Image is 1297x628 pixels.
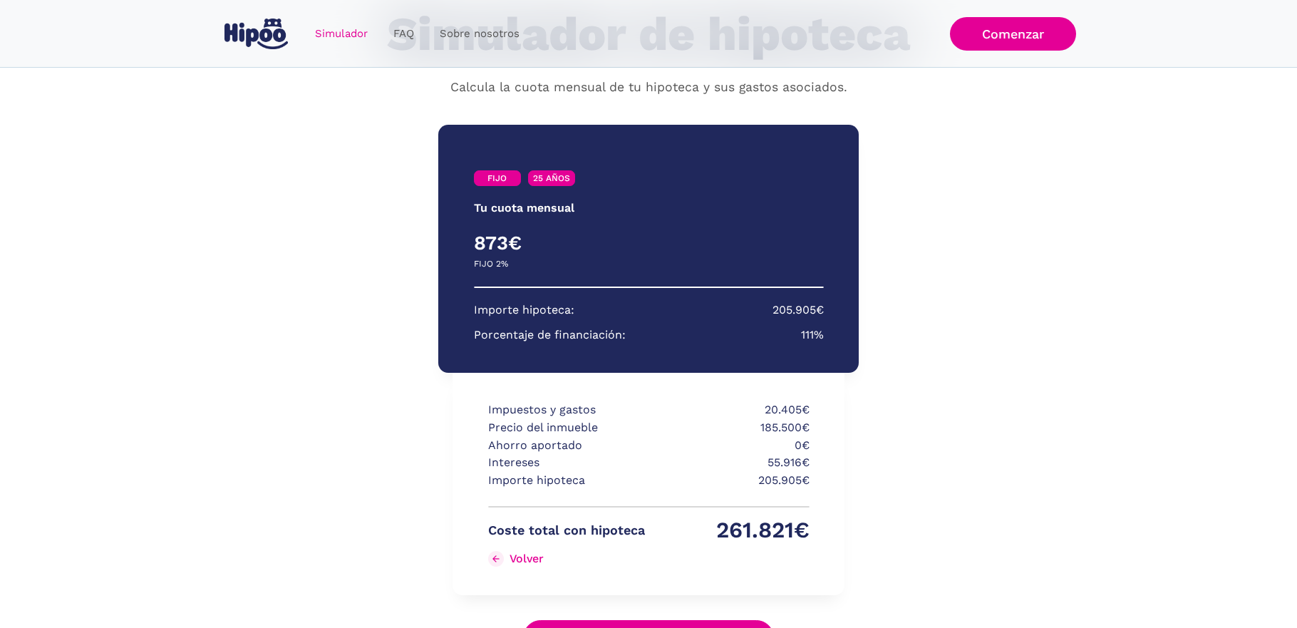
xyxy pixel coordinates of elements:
[302,20,381,48] a: Simulador
[653,522,810,540] p: 261.821€
[221,13,291,55] a: home
[40,23,70,34] div: v 4.0.25
[474,255,508,273] p: FIJO 2%
[59,83,71,94] img: tab_domain_overview_orange.svg
[488,454,645,472] p: Intereses
[653,419,810,437] p: 185.500€
[488,419,645,437] p: Precio del inmueble
[427,20,532,48] a: Sobre nosotros
[152,83,163,94] img: tab_keywords_by_traffic_grey.svg
[450,78,847,97] p: Calcula la cuota mensual de tu hipoteca y sus gastos asociados.
[801,326,824,344] p: 111%
[653,437,810,455] p: 0€
[474,326,626,344] p: Porcentaje de financiación:
[488,472,645,490] p: Importe hipoteca
[474,302,574,319] p: Importe hipoteca:
[488,437,645,455] p: Ahorro aportado
[488,547,645,570] a: Volver
[75,84,109,93] div: Dominio
[474,231,649,255] h4: 873€
[23,37,34,48] img: website_grey.svg
[488,522,645,540] p: Coste total con hipoteca
[474,200,574,217] p: Tu cuota mensual
[950,17,1076,51] a: Comenzar
[37,37,160,48] div: Dominio: [DOMAIN_NAME]
[528,170,575,186] a: 25 AÑOS
[381,20,427,48] a: FAQ
[510,552,544,565] div: Volver
[23,23,34,34] img: logo_orange.svg
[772,302,824,319] p: 205.905€
[653,401,810,419] p: 20.405€
[653,454,810,472] p: 55.916€
[167,84,227,93] div: Palabras clave
[488,401,645,419] p: Impuestos y gastos
[653,472,810,490] p: 205.905€
[474,170,521,186] a: FIJO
